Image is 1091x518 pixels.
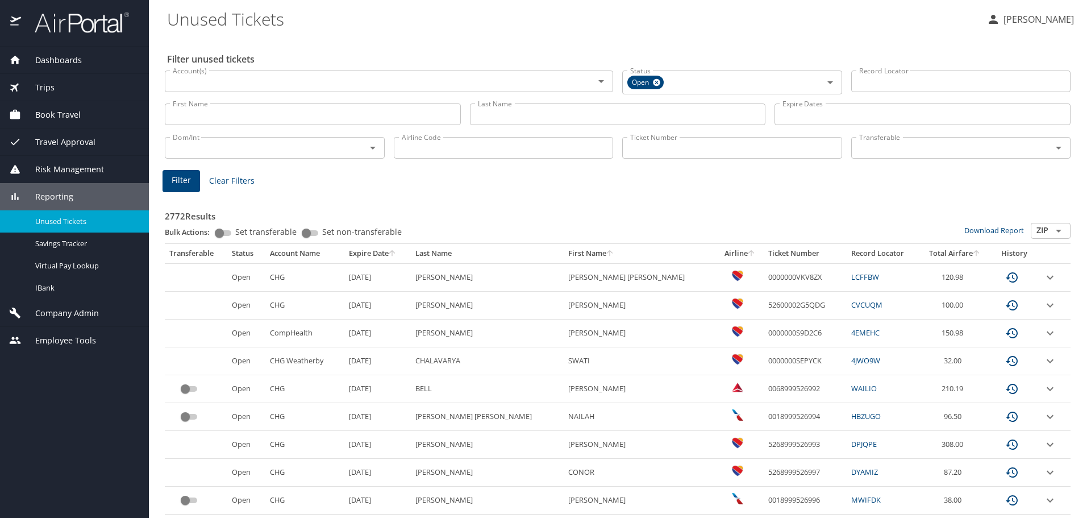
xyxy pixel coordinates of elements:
th: Expire Date [344,244,411,263]
td: CHG [265,459,344,487]
td: [PERSON_NAME] [411,431,564,459]
span: Company Admin [21,307,99,320]
span: Book Travel [21,109,81,121]
img: Southwest Airlines [732,354,743,365]
span: IBank [35,283,135,293]
h1: Unused Tickets [167,1,977,36]
td: BELL [411,375,564,403]
span: Reporting [21,190,73,203]
td: [PERSON_NAME] [564,375,717,403]
button: Open [822,74,838,90]
span: Dashboards [21,54,82,67]
a: DPJQPE [851,439,877,449]
td: 308.00 [919,431,990,459]
button: [PERSON_NAME] [982,9,1078,30]
th: Status [227,244,265,263]
button: Open [593,73,609,89]
button: expand row [1043,438,1057,451]
button: expand row [1043,382,1057,396]
div: Open [627,76,664,89]
td: CompHealth [265,320,344,347]
td: 210.19 [919,375,990,403]
a: Download Report [964,225,1024,235]
td: [PERSON_NAME] [411,459,564,487]
button: Open [1051,140,1067,156]
img: Southwest Airlines [732,465,743,476]
img: Southwest Airlines [732,270,743,281]
button: sort [748,250,756,258]
th: History [990,244,1039,263]
td: CHG [265,403,344,431]
td: 32.00 [919,347,990,375]
a: 4EMEHC [851,328,880,338]
button: Open [365,140,381,156]
span: Unused Tickets [35,216,135,227]
td: 0000000SEPYCK [764,347,847,375]
button: sort [606,250,614,258]
button: expand row [1043,494,1057,507]
h3: 2772 Results [165,203,1071,223]
button: expand row [1043,354,1057,368]
img: American Airlines [732,493,743,504]
img: Delta Airlines [732,382,743,393]
td: Open [227,459,265,487]
a: WAILIO [851,383,877,393]
a: HBZUGO [851,411,881,421]
td: SWATI [564,347,717,375]
button: expand row [1043,326,1057,340]
td: [PERSON_NAME] [411,263,564,291]
td: 96.50 [919,403,990,431]
td: [PERSON_NAME] [PERSON_NAME] [411,403,564,431]
button: Open [1051,223,1067,239]
td: [PERSON_NAME] [564,292,717,320]
th: Record Locator [847,244,919,263]
td: CHG Weatherby [265,347,344,375]
span: Savings Tracker [35,238,135,249]
td: 0000000VKV8ZX [764,263,847,291]
span: Virtual Pay Lookup [35,260,135,271]
img: Southwest Airlines [732,326,743,337]
td: [DATE] [344,263,411,291]
td: [PERSON_NAME] [564,320,717,347]
span: Trips [21,81,55,94]
td: Open [227,487,265,515]
td: CHG [265,263,344,291]
td: [DATE] [344,292,411,320]
td: Open [227,292,265,320]
td: 38.00 [919,487,990,515]
td: 5268999526997 [764,459,847,487]
span: Filter [172,173,191,188]
td: Open [227,320,265,347]
span: Set transferable [235,228,297,236]
button: Filter [163,170,200,192]
td: 120.98 [919,263,990,291]
img: Southwest Airlines [732,437,743,449]
a: DYAMIZ [851,467,878,477]
td: [DATE] [344,347,411,375]
td: 0018999526994 [764,403,847,431]
td: CHG [265,487,344,515]
td: 5268999526993 [764,431,847,459]
td: [PERSON_NAME] [564,431,717,459]
span: Open [627,77,656,89]
span: Employee Tools [21,334,96,347]
td: [PERSON_NAME] [411,320,564,347]
td: CHG [265,292,344,320]
td: CHG [265,375,344,403]
td: 150.98 [919,320,990,347]
th: Airline [717,244,764,263]
td: Open [227,347,265,375]
td: [DATE] [344,375,411,403]
td: Open [227,375,265,403]
td: 87.20 [919,459,990,487]
th: Account Name [265,244,344,263]
h2: Filter unused tickets [167,50,1073,68]
td: [DATE] [344,431,411,459]
span: Clear Filters [209,174,255,188]
button: expand row [1043,299,1057,312]
img: American Airlines [732,409,743,421]
th: First Name [564,244,717,263]
span: Set non-transferable [322,228,402,236]
td: Open [227,403,265,431]
td: [DATE] [344,320,411,347]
